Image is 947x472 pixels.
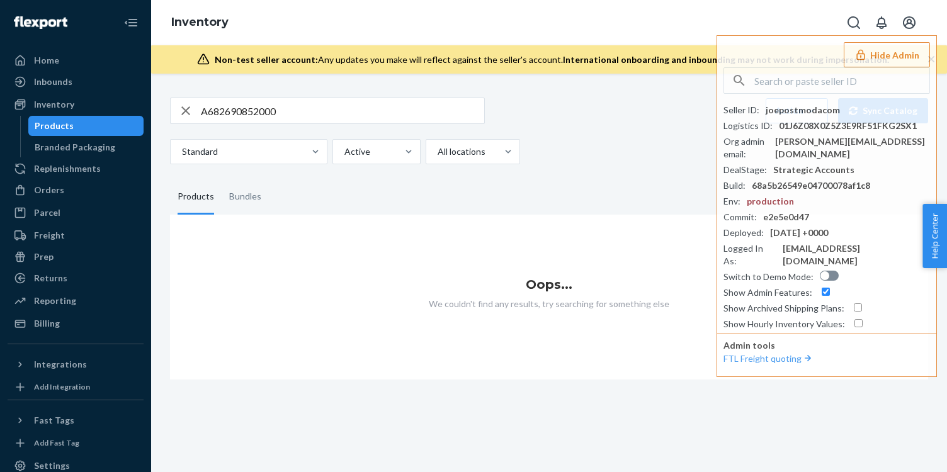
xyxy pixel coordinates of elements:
[8,94,144,115] a: Inventory
[8,410,144,430] button: Fast Tags
[897,10,922,35] button: Open account menu
[723,195,740,208] div: Env :
[34,295,76,307] div: Reporting
[754,68,929,93] input: Search or paste seller ID
[201,98,484,123] input: Search inventory by name or sku
[34,414,74,427] div: Fast Tags
[723,302,844,315] div: Show Archived Shipping Plans :
[34,76,72,88] div: Inbounds
[747,195,794,208] div: production
[723,227,764,239] div: Deployed :
[34,272,67,284] div: Returns
[8,72,144,92] a: Inbounds
[723,211,757,223] div: Commit :
[723,179,746,192] div: Build :
[8,268,144,288] a: Returns
[763,211,809,223] div: e2e5e0d47
[723,135,769,160] div: Org admin email :
[34,358,87,371] div: Integrations
[8,313,144,334] a: Billing
[723,271,814,283] div: Switch to Demo Mode :
[35,120,74,132] div: Products
[178,179,214,215] div: Products
[773,164,854,176] div: Strategic Accounts
[844,42,930,67] button: Hide Admin
[34,98,74,111] div: Inventory
[34,184,64,196] div: Orders
[343,145,344,158] input: Active
[783,242,930,267] div: [EMAIL_ADDRESS][DOMAIN_NAME]
[8,203,144,223] a: Parcel
[8,225,144,245] a: Freight
[181,145,182,158] input: Standard
[34,229,65,242] div: Freight
[170,278,928,291] h1: Oops...
[229,179,261,215] div: Bundles
[170,298,928,310] p: We couldn't find any results, try searching for something else
[28,137,144,157] a: Branded Packaging
[723,120,773,132] div: Logistics ID :
[35,141,115,154] div: Branded Packaging
[34,381,90,392] div: Add Integration
[34,250,54,263] div: Prep
[436,145,438,158] input: All locations
[215,54,318,65] span: Non-test seller account:
[8,180,144,200] a: Orders
[766,104,840,116] div: joepostmodacom
[28,116,144,136] a: Products
[34,459,70,472] div: Settings
[14,16,67,29] img: Flexport logo
[723,318,845,330] div: Show Hourly Inventory Values :
[8,159,144,179] a: Replenishments
[8,50,144,70] a: Home
[34,437,79,448] div: Add Fast Tag
[723,104,759,116] div: Seller ID :
[34,162,101,175] div: Replenishments
[723,353,814,364] a: FTL Freight quoting
[723,286,812,299] div: Show Admin Features :
[723,242,776,267] div: Logged In As :
[869,10,894,35] button: Open notifications
[8,435,144,451] a: Add Fast Tag
[922,204,947,268] button: Help Center
[118,10,144,35] button: Close Navigation
[779,120,917,132] div: 01J6Z08X0Z5Z3E9RF51FKG2SX1
[8,291,144,311] a: Reporting
[161,4,239,41] ol: breadcrumbs
[34,317,60,330] div: Billing
[865,434,934,466] iframe: Opens a widget where you can chat to one of our agents
[563,54,889,65] span: International onboarding and inbounding may not work during impersonation.
[723,339,930,352] p: Admin tools
[34,206,60,219] div: Parcel
[775,135,930,160] div: [PERSON_NAME][EMAIL_ADDRESS][DOMAIN_NAME]
[215,53,889,66] div: Any updates you make will reflect against the seller's account.
[171,15,229,29] a: Inventory
[752,179,870,192] div: 68a5b26549e04700078af1c8
[34,54,59,67] div: Home
[8,247,144,267] a: Prep
[770,227,828,239] div: [DATE] +0000
[8,354,144,374] button: Integrations
[723,164,767,176] div: DealStage :
[841,10,866,35] button: Open Search Box
[8,379,144,395] a: Add Integration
